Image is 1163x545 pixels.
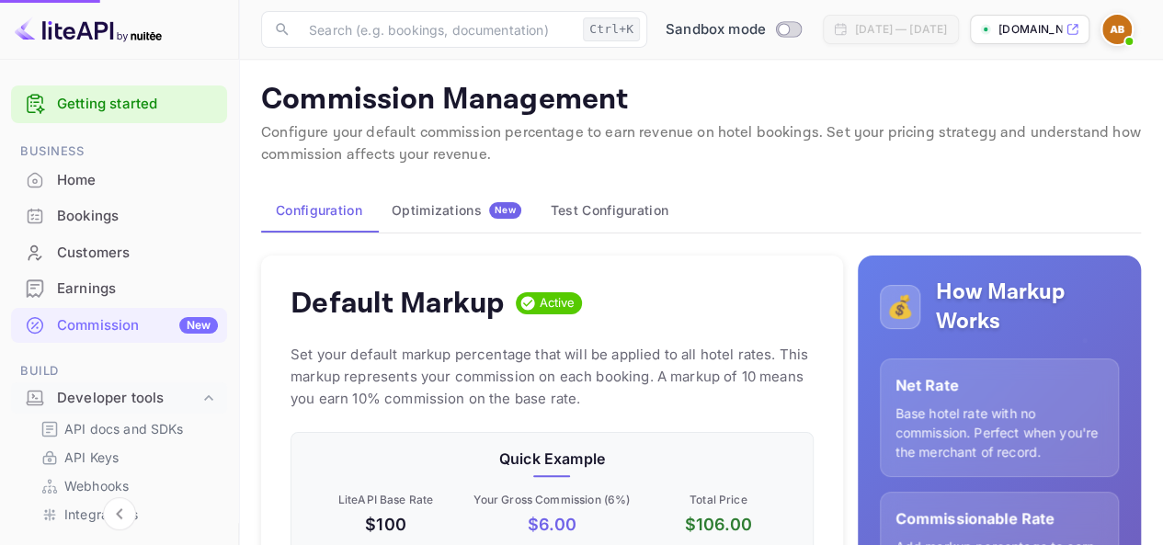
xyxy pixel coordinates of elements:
[57,278,218,300] div: Earnings
[536,188,683,233] button: Test Configuration
[583,17,640,41] div: Ctrl+K
[103,497,136,530] button: Collapse navigation
[40,505,212,524] a: Integrations
[392,202,521,219] div: Optimizations
[33,415,220,442] div: API docs and SDKs
[11,142,227,162] span: Business
[998,21,1062,38] p: [DOMAIN_NAME]
[639,512,798,537] p: $ 106.00
[11,382,227,414] div: Developer tools
[57,388,200,409] div: Developer tools
[473,512,632,537] p: $ 6.00
[935,278,1119,336] h5: How Markup Works
[291,344,814,410] p: Set your default markup percentage that will be applied to all hotel rates. This markup represent...
[895,403,1103,461] p: Base hotel rate with no commission. Perfect when you're the merchant of record.
[11,271,227,305] a: Earnings
[886,290,914,324] p: 💰
[33,472,220,499] div: Webhooks
[11,163,227,199] div: Home
[261,188,377,233] button: Configuration
[261,122,1141,166] p: Configure your default commission percentage to earn revenue on hotel bookings. Set your pricing ...
[15,15,162,44] img: LiteAPI logo
[666,19,766,40] span: Sandbox mode
[11,163,227,197] a: Home
[261,82,1141,119] p: Commission Management
[57,94,218,115] a: Getting started
[306,512,465,537] p: $100
[40,448,212,467] a: API Keys
[1102,15,1132,44] img: Ali Boi
[11,199,227,233] a: Bookings
[532,294,583,312] span: Active
[57,243,218,264] div: Customers
[11,271,227,307] div: Earnings
[57,206,218,227] div: Bookings
[179,317,218,334] div: New
[11,199,227,234] div: Bookings
[64,476,129,495] p: Webhooks
[11,85,227,123] div: Getting started
[291,285,505,322] h4: Default Markup
[489,204,521,216] span: New
[473,492,632,508] p: Your Gross Commission ( 6 %)
[64,448,119,467] p: API Keys
[895,507,1103,529] p: Commissionable Rate
[658,19,808,40] div: Switch to Production mode
[306,492,465,508] p: LiteAPI Base Rate
[57,315,218,336] div: Commission
[639,492,798,508] p: Total Price
[40,419,212,438] a: API docs and SDKs
[57,170,218,191] div: Home
[11,308,227,344] div: CommissionNew
[64,419,184,438] p: API docs and SDKs
[33,444,220,471] div: API Keys
[855,21,947,38] div: [DATE] — [DATE]
[11,235,227,271] div: Customers
[64,505,138,524] p: Integrations
[11,361,227,381] span: Build
[306,448,798,470] p: Quick Example
[40,476,212,495] a: Webhooks
[298,11,576,48] input: Search (e.g. bookings, documentation)
[11,235,227,269] a: Customers
[895,374,1103,396] p: Net Rate
[33,501,220,528] div: Integrations
[11,308,227,342] a: CommissionNew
